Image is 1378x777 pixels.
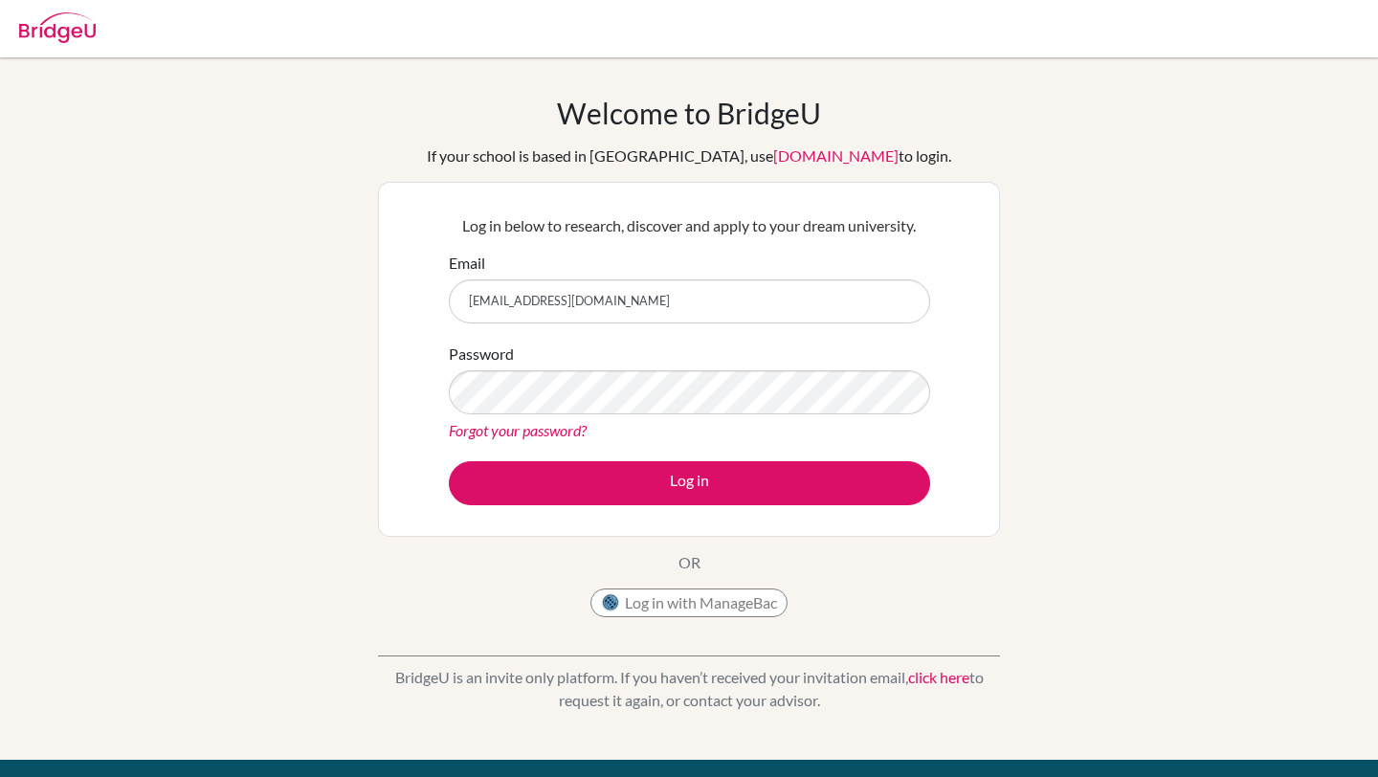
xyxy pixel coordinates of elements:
p: Log in below to research, discover and apply to your dream university. [449,214,930,237]
button: Log in [449,461,930,505]
label: Email [449,252,485,275]
a: [DOMAIN_NAME] [773,146,899,165]
p: BridgeU is an invite only platform. If you haven’t received your invitation email, to request it ... [378,666,1000,712]
a: Forgot your password? [449,421,587,439]
div: If your school is based in [GEOGRAPHIC_DATA], use to login. [427,144,951,167]
img: Bridge-U [19,12,96,43]
a: click here [908,668,969,686]
h1: Welcome to BridgeU [557,96,821,130]
label: Password [449,343,514,366]
p: OR [678,551,700,574]
button: Log in with ManageBac [590,588,788,617]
